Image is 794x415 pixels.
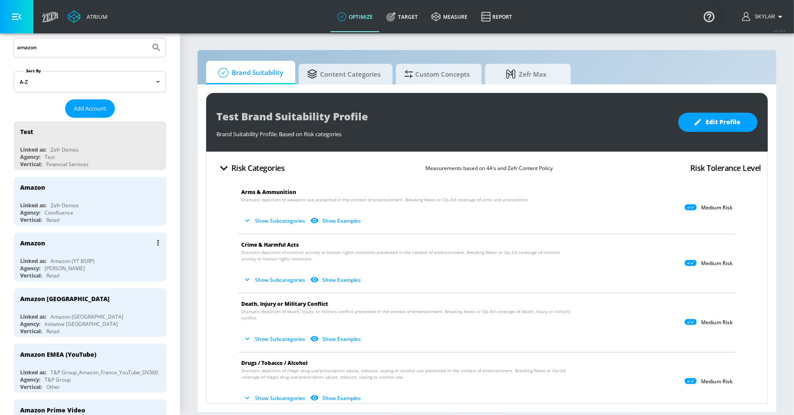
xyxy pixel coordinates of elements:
button: Add Account [65,99,115,118]
div: Linked as: [20,257,46,265]
p: Medium Risk [701,260,733,267]
div: Agency: [20,376,40,383]
div: Brand Suitability Profile: Based on Risk categories [216,126,670,138]
div: Retail [46,328,60,335]
button: Show Subcategories [241,214,309,228]
button: Show Subcategories [241,273,309,287]
div: T&P Group_Amazon_France_YouTube_DV360 [51,369,158,376]
a: Report [474,1,519,32]
p: Measurements based on 4A’s and Zefr Content Policy [425,164,553,173]
div: Amazon [GEOGRAPHIC_DATA] [20,295,110,303]
div: Amazon (YT BSRP) [51,257,95,265]
p: Medium Risk [701,378,733,385]
span: Dramatic depiction of weapons use presented in the context of entertainment. Breaking News or Op–... [241,197,529,203]
div: Financial Services [46,161,89,168]
div: Vertical: [20,272,42,279]
div: Amazon [GEOGRAPHIC_DATA]Linked as:Amazon [GEOGRAPHIC_DATA]Agency:Initiative [GEOGRAPHIC_DATA]Vert... [14,288,166,337]
button: Skylar [742,12,785,22]
div: Zefr Demos [51,202,79,209]
div: Comfluence [45,209,73,216]
div: AmazonLinked as:Amazon (YT BSRP)Agency:[PERSON_NAME]Vertical:Retail [14,233,166,281]
span: Brand Suitability [215,63,283,83]
div: Agency: [20,320,40,328]
div: Initiative [GEOGRAPHIC_DATA] [45,320,118,328]
p: Medium Risk [701,204,733,211]
button: Show Examples [309,273,364,287]
a: optimize [330,1,380,32]
div: AmazonLinked as:Zefr DemosAgency:ComfluenceVertical:Retail [14,177,166,226]
div: Vertical: [20,216,42,224]
div: TestLinked as:Zefr DemosAgency:TestVertical:Financial Services [14,121,166,170]
div: Retail [46,272,60,279]
p: Medium Risk [701,319,733,326]
div: A-Z [14,71,166,93]
h4: Risk Categories [231,162,285,174]
div: Agency: [20,265,40,272]
div: Atrium [83,13,108,21]
div: T&P Group [45,376,71,383]
input: Search by name [17,42,147,53]
div: Amazon [GEOGRAPHIC_DATA] [51,313,123,320]
div: Test [20,128,33,136]
div: Test [45,153,55,161]
div: [PERSON_NAME] [45,265,85,272]
span: Edit Profile [695,117,740,128]
span: Dramatic depiction of illegal drug use/prescription abuse, tobacco, vaping or alcohol use present... [241,367,576,380]
button: Show Subcategories [241,332,309,346]
div: Linked as: [20,313,46,320]
span: Death, Injury or Military Conflict [241,300,328,308]
div: Agency: [20,153,40,161]
span: Drugs / Tobacco / Alcohol [241,359,308,367]
a: Atrium [68,10,108,23]
button: Show Examples [309,332,364,346]
div: Agency: [20,209,40,216]
button: Show Examples [309,214,364,228]
span: v 4.25.4 [773,28,785,33]
div: Linked as: [20,146,46,153]
span: Crime & Harmful Acts [241,241,299,248]
span: Zefr Max [494,64,559,84]
label: Sort By [24,68,43,74]
div: Amazon Prime Video [20,406,85,414]
div: Amazon EMEA (YouTube)Linked as:T&P Group_Amazon_France_YouTube_DV360Agency:T&P GroupVertical:Other [14,344,166,393]
a: measure [425,1,474,32]
div: Amazon [20,239,45,247]
div: Other [46,383,60,391]
span: login as: skylar.britton@zefr.com [752,14,775,20]
div: Vertical: [20,383,42,391]
div: Linked as: [20,202,46,209]
span: Content Categories [307,64,381,84]
div: Amazon [20,183,45,191]
div: Vertical: [20,161,42,168]
button: Show Subcategories [241,391,309,405]
span: Dramatic depiction of criminal activity or human rights violations presented in the context of en... [241,249,576,262]
div: Amazon EMEA (YouTube) [20,350,96,358]
button: Show Examples [309,391,364,405]
div: Linked as: [20,369,46,376]
button: Open Resource Center [697,4,721,28]
span: Custom Concepts [404,64,470,84]
div: Vertical: [20,328,42,335]
h4: Risk Tolerance Level [690,162,761,174]
a: Target [380,1,425,32]
span: Dramatic depiction of death, injury, or military conflict presented in the context of entertainme... [241,308,576,321]
span: Arms & Ammunition [241,188,296,196]
button: Edit Profile [678,113,758,132]
div: Zefr Demos [51,146,79,153]
button: Risk Categories [213,158,288,178]
div: Retail [46,216,60,224]
span: Add Account [74,104,106,113]
button: Submit Search [147,38,166,57]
